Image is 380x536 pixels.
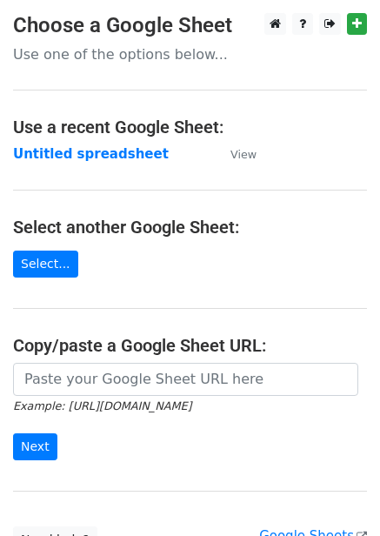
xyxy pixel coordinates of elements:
a: Select... [13,251,78,278]
h4: Copy/paste a Google Sheet URL: [13,335,367,356]
h3: Choose a Google Sheet [13,13,367,38]
a: Untitled spreadsheet [13,146,169,162]
small: Example: [URL][DOMAIN_NAME] [13,399,191,412]
small: View [230,148,257,161]
p: Use one of the options below... [13,45,367,64]
input: Next [13,433,57,460]
h4: Use a recent Google Sheet: [13,117,367,137]
h4: Select another Google Sheet: [13,217,367,238]
a: View [213,146,257,162]
input: Paste your Google Sheet URL here [13,363,358,396]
